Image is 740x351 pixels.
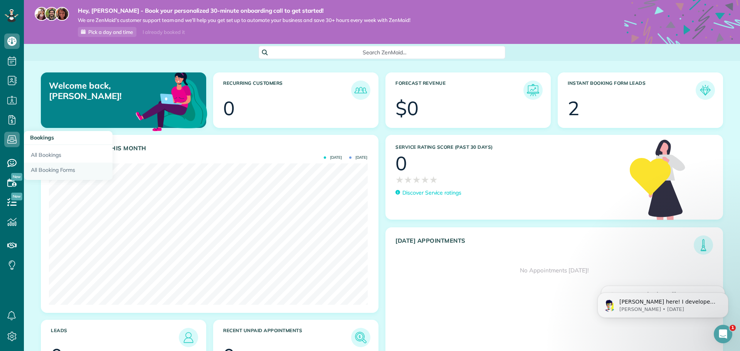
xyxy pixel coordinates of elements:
h3: Forecast Revenue [395,81,523,100]
img: dashboard_welcome-42a62b7d889689a78055ac9021e634bf52bae3f8056760290aed330b23ab8690.png [134,64,209,138]
h3: Leads [51,328,179,347]
span: ★ [395,173,404,186]
iframe: Intercom live chat [714,325,732,343]
p: Discover Service ratings [402,189,461,197]
div: 0 [395,154,407,173]
a: Discover Service ratings [395,189,461,197]
h3: Instant Booking Form Leads [568,81,696,100]
img: icon_todays_appointments-901f7ab196bb0bea1936b74009e4eb5ffbc2d2711fa7634e0d609ed5ef32b18b.png [696,237,711,253]
img: icon_recurring_customers-cf858462ba22bcd05b5a5880d41d6543d210077de5bb9ebc9590e49fd87d84ed.png [353,82,368,98]
a: All Booking Forms [24,163,113,180]
div: No Appointments [DATE]! [386,255,723,286]
span: Pick a day and time [88,29,133,35]
div: I already booked it [138,27,189,37]
span: ★ [429,173,438,186]
h3: Actual Revenue this month [51,145,370,152]
h3: Recent unpaid appointments [223,328,351,347]
span: 1 [730,325,736,331]
img: icon_leads-1bed01f49abd5b7fead27621c3d59655bb73ed531f8eeb49469d10e621d6b896.png [181,330,196,345]
img: jorge-587dff0eeaa6aab1f244e6dc62b8924c3b6ad411094392a53c71c6c4a576187d.jpg [45,7,59,21]
span: ★ [412,173,421,186]
span: New [11,173,22,181]
div: 2 [568,99,579,118]
span: Bookings [30,134,54,141]
span: We are ZenMaid’s customer support team and we’ll help you get set up to automate your business an... [78,17,410,24]
span: New [11,193,22,200]
iframe: Intercom notifications message [586,276,740,330]
strong: Hey, [PERSON_NAME] - Book your personalized 30-minute onboarding call to get started! [78,7,410,15]
a: All Bookings [24,145,113,163]
img: icon_forecast_revenue-8c13a41c7ed35a8dcfafea3cbb826a0462acb37728057bba2d056411b612bbbe.png [525,82,541,98]
img: michelle-19f622bdf1676172e81f8f8fba1fb50e276960ebfe0243fe18214015130c80e4.jpg [55,7,69,21]
span: [DATE] [349,156,367,160]
a: Pick a day and time [78,27,136,37]
h3: Recurring Customers [223,81,351,100]
div: 0 [223,99,235,118]
div: $0 [395,99,419,118]
img: icon_unpaid_appointments-47b8ce3997adf2238b356f14209ab4cced10bd1f174958f3ca8f1d0dd7fffeee.png [353,330,368,345]
h3: [DATE] Appointments [395,237,694,255]
span: [DATE] [324,156,342,160]
span: ★ [421,173,429,186]
h3: Service Rating score (past 30 days) [395,144,622,150]
img: icon_form_leads-04211a6a04a5b2264e4ee56bc0799ec3eb69b7e499cbb523a139df1d13a81ae0.png [698,82,713,98]
img: maria-72a9807cf96188c08ef61303f053569d2e2a8a1cde33d635c8a3ac13582a053d.jpg [35,7,49,21]
span: ★ [404,173,412,186]
p: Welcome back, [PERSON_NAME]! [49,81,153,101]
